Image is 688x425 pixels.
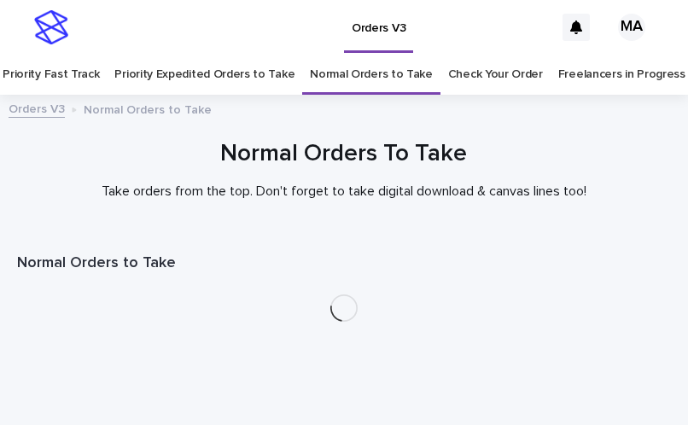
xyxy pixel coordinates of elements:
[558,55,685,95] a: Freelancers in Progress
[618,14,645,41] div: MA
[310,55,433,95] a: Normal Orders to Take
[114,55,294,95] a: Priority Expedited Orders to Take
[34,10,68,44] img: stacker-logo-s-only.png
[448,55,543,95] a: Check Your Order
[84,99,212,118] p: Normal Orders to Take
[9,98,65,118] a: Orders V3
[17,183,671,200] p: Take orders from the top. Don't forget to take digital download & canvas lines too!
[17,253,671,274] h1: Normal Orders to Take
[3,55,99,95] a: Priority Fast Track
[17,138,671,170] h1: Normal Orders To Take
